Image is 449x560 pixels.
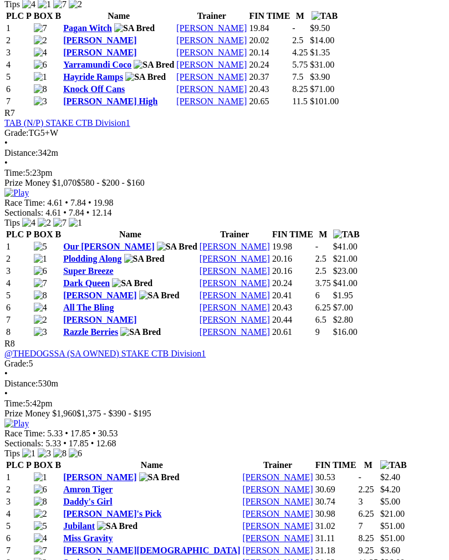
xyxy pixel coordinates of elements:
td: 20.14 [248,47,290,58]
a: Razzle Berries [63,327,118,337]
span: B [55,230,61,239]
span: $580 - $200 - $160 [76,178,145,187]
text: 7 [359,521,363,531]
td: 30.74 [315,496,357,507]
th: Trainer [176,11,247,22]
a: Pagan Witch [63,23,112,33]
div: Prize Money $1,960 [4,409,445,419]
td: 31.11 [315,533,357,544]
img: TAB [312,11,338,21]
img: 6 [34,60,47,70]
span: R7 [4,108,15,118]
td: 3 [6,496,32,507]
span: Tips [4,449,20,458]
text: 3.75 [315,278,331,288]
a: All The Bling [63,303,114,312]
td: 2 [6,35,32,46]
a: [PERSON_NAME] [200,327,270,337]
img: SA Bred [157,242,197,252]
img: SA Bred [139,472,180,482]
a: [PERSON_NAME] [243,497,313,506]
th: Trainer [242,460,314,471]
img: 2 [34,509,47,519]
text: 5.75 [292,60,308,69]
td: 20.44 [272,314,314,325]
a: [PERSON_NAME] [200,278,270,288]
td: 6 [6,302,32,313]
div: 530m [4,379,445,389]
span: $5.00 [380,497,400,506]
a: [PERSON_NAME] [176,23,247,33]
img: TAB [380,460,407,470]
img: 8 [34,291,47,301]
td: 1 [6,23,32,34]
td: 8 [6,327,32,338]
img: 4 [34,533,47,543]
span: P [26,230,32,239]
span: Grade: [4,128,29,138]
text: 6.25 [315,303,331,312]
a: [PERSON_NAME] [200,291,270,300]
span: Time: [4,399,25,408]
span: 19.98 [94,198,114,207]
span: Distance: [4,148,38,157]
text: - [359,472,361,482]
div: Prize Money $1,070 [4,178,445,188]
td: 6 [6,533,32,544]
img: 3 [34,96,47,106]
td: 20.37 [248,72,290,83]
th: M [315,229,331,240]
text: 9.25 [359,546,374,555]
a: [PERSON_NAME] [176,35,247,45]
td: 30.53 [315,472,357,483]
td: 5 [6,521,32,532]
a: [PERSON_NAME] [63,315,136,324]
td: 4 [6,278,32,289]
th: FIN TIME [315,460,357,471]
span: $71.00 [310,84,334,94]
td: 1 [6,241,32,252]
img: 1 [69,218,82,228]
img: SA Bred [125,72,166,82]
img: 5 [34,242,47,252]
td: 2 [6,484,32,495]
span: Distance: [4,379,38,388]
td: 20.24 [248,59,290,70]
img: 7 [34,23,47,33]
img: 4 [34,48,47,58]
span: $4.20 [380,485,400,494]
span: $1,375 - $390 - $195 [76,409,151,418]
a: Knock Off Cans [63,84,125,94]
a: Miss Gravity [63,533,113,543]
a: [PERSON_NAME] [243,472,313,482]
td: 4 [6,508,32,520]
span: • [93,429,96,438]
span: 5.33 [47,429,63,438]
span: 12.68 [96,439,116,448]
span: • [4,138,8,147]
span: PLC [6,11,24,21]
span: 17.85 [69,439,89,448]
span: $23.00 [333,266,358,276]
text: 9 [315,327,320,337]
text: 11.5 [292,96,307,106]
span: BOX [34,460,53,470]
img: TAB [333,230,360,240]
td: 7 [6,96,32,107]
span: 7.84 [70,198,86,207]
span: 4.61 [47,198,63,207]
a: Plodding Along [63,254,121,263]
span: 12.14 [91,208,111,217]
a: [PERSON_NAME] [63,472,136,482]
td: 20.02 [248,35,290,46]
a: [PERSON_NAME] [176,84,247,94]
img: 2 [34,35,47,45]
span: $41.00 [333,242,358,251]
img: 4 [34,303,47,313]
span: • [65,429,68,438]
span: $21.00 [380,509,405,518]
span: Grade: [4,359,29,368]
img: 2 [38,218,51,228]
a: [PERSON_NAME] [243,485,313,494]
th: M [358,460,379,471]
